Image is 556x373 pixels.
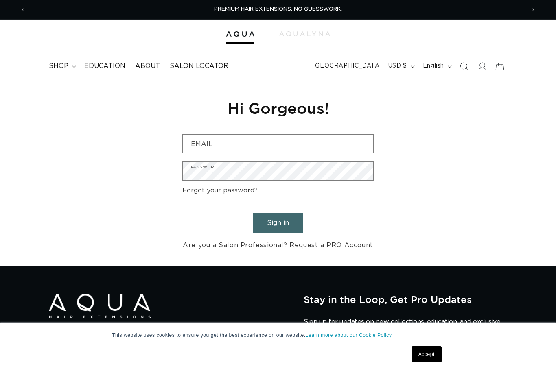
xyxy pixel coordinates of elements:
a: Education [79,57,130,75]
a: Salon Locator [165,57,233,75]
a: Are you a Salon Professional? Request a PRO Account [183,240,373,251]
button: English [418,59,455,74]
span: [GEOGRAPHIC_DATA] | USD $ [313,62,407,70]
h2: Stay in the Loop, Get Pro Updates [304,294,507,305]
img: aqualyna.com [279,31,330,36]
a: Learn more about our Cookie Policy. [306,332,393,338]
span: About [135,62,160,70]
span: Salon Locator [170,62,228,70]
iframe: Chat Widget [515,334,556,373]
input: Email [183,135,373,153]
a: About [130,57,165,75]
summary: Search [455,57,473,75]
span: English [423,62,444,70]
button: Previous announcement [14,2,32,17]
button: Next announcement [524,2,542,17]
span: shop [49,62,68,70]
button: [GEOGRAPHIC_DATA] | USD $ [308,59,418,74]
img: Aqua Hair Extensions [49,294,151,318]
p: This website uses cookies to ensure you get the best experience on our website. [112,332,444,339]
span: PREMIUM HAIR EXTENSIONS. NO GUESSWORK. [214,7,342,12]
a: Forgot your password? [182,185,258,196]
p: Sign up for updates on new collections, education, and exclusive offers — plus 10% off your first... [304,318,507,334]
button: Sign in [253,213,303,233]
a: Accept [412,346,442,362]
span: Education [84,62,125,70]
img: Aqua Hair Extensions [226,31,254,37]
h1: Hi Gorgeous! [182,98,374,118]
summary: shop [44,57,79,75]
